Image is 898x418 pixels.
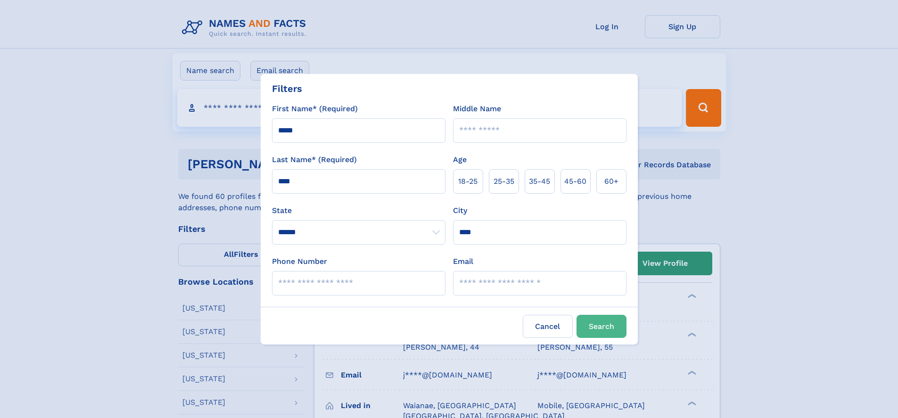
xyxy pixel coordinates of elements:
label: Last Name* (Required) [272,154,357,165]
span: 18‑25 [458,176,478,187]
button: Search [577,315,626,338]
span: 45‑60 [564,176,586,187]
label: Email [453,256,473,267]
label: Phone Number [272,256,327,267]
label: First Name* (Required) [272,103,358,115]
div: Filters [272,82,302,96]
span: 35‑45 [529,176,550,187]
label: City [453,205,467,216]
span: 60+ [604,176,618,187]
span: 25‑35 [494,176,514,187]
label: Middle Name [453,103,501,115]
label: Age [453,154,467,165]
label: Cancel [523,315,573,338]
label: State [272,205,445,216]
